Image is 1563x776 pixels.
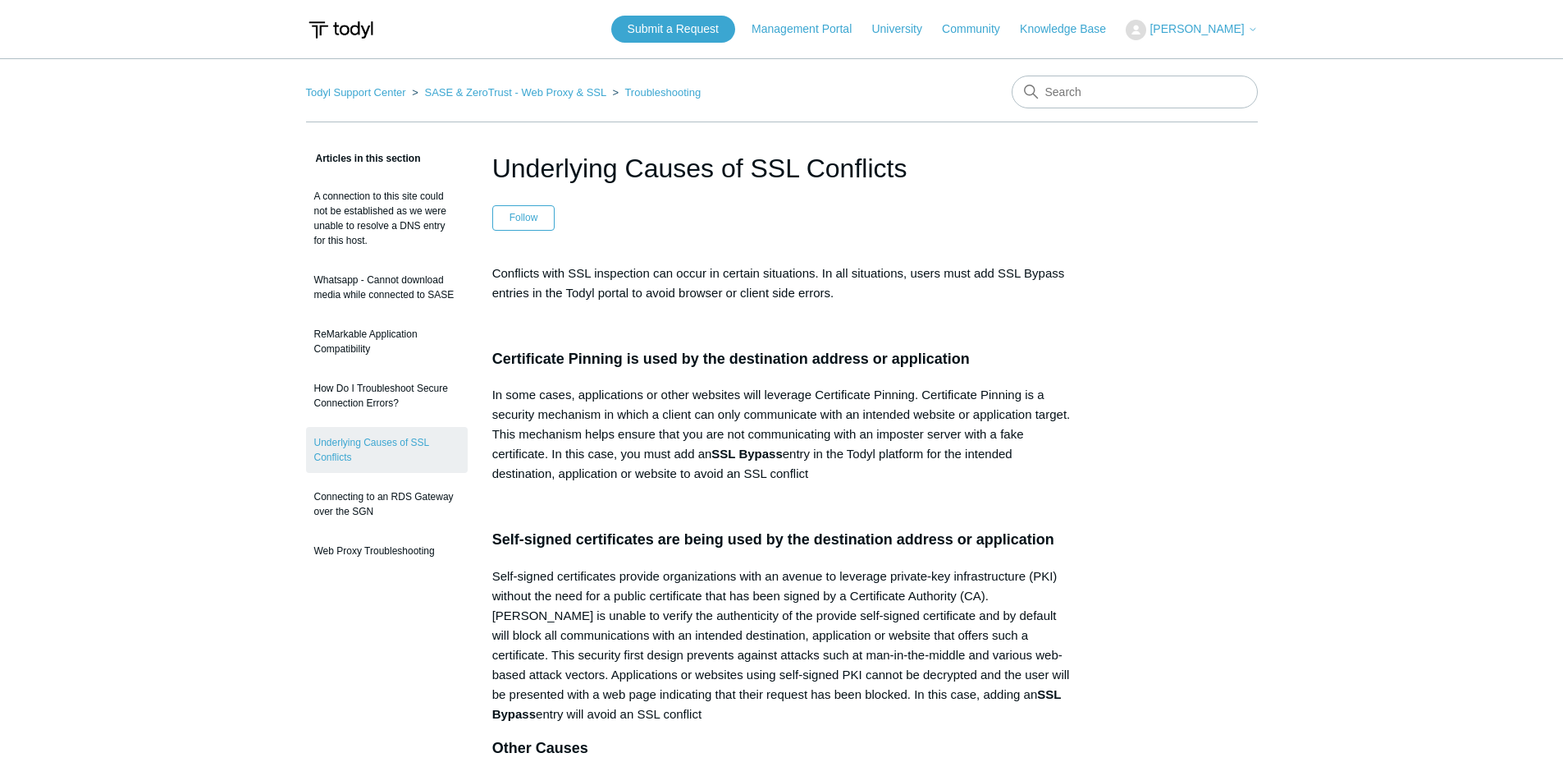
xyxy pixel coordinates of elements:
a: ReMarkable Application Compatibility [306,319,468,365]
p: Conflicts with SSL inspection can occur in certain situations. In all situations, users must add ... [492,264,1072,303]
h1: Underlying Causes of SSL Conflicts [492,149,1072,188]
img: Todyl Support Center Help Center home page [306,15,376,45]
a: SASE & ZeroTrust - Web Proxy & SSL [424,86,606,99]
a: Troubleshooting [624,86,701,99]
button: [PERSON_NAME] [1126,20,1257,40]
a: A connection to this site could not be established as we were unable to resolve a DNS entry for t... [306,181,468,256]
a: Todyl Support Center [306,86,406,99]
p: In some cases, applications or other websites will leverage Certificate Pinning. Certificate Pinn... [492,385,1072,484]
span: Articles in this section [306,153,421,164]
input: Search [1012,76,1258,108]
h3: Other Causes [492,737,1072,760]
a: Underlying Causes of SSL Conflicts [306,427,468,473]
h3: Certificate Pinning is used by the destination address or application [492,347,1072,371]
a: Community [942,21,1017,38]
a: Knowledge Base [1020,21,1122,38]
li: Todyl Support Center [306,86,409,99]
a: University [871,21,938,38]
a: Web Proxy Troubleshooting [306,535,468,567]
li: Troubleshooting [609,86,701,99]
button: Follow Article [492,205,555,230]
a: How Do I Troubleshoot Secure Connection Errors? [306,373,468,419]
span: [PERSON_NAME] [1149,22,1244,35]
p: Self-signed certificates provide organizations with an avenue to leverage private-key infrastruct... [492,567,1072,724]
li: SASE & ZeroTrust - Web Proxy & SSL [409,86,609,99]
a: Connecting to an RDS Gateway over the SGN [306,481,468,527]
h3: Self-signed certificates are being used by the destination address or application [492,528,1072,552]
a: Management Portal [752,21,868,38]
a: Submit a Request [611,16,735,43]
a: Whatsapp - Cannot download media while connected to SASE [306,264,468,310]
strong: SSL Bypass [711,447,782,461]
